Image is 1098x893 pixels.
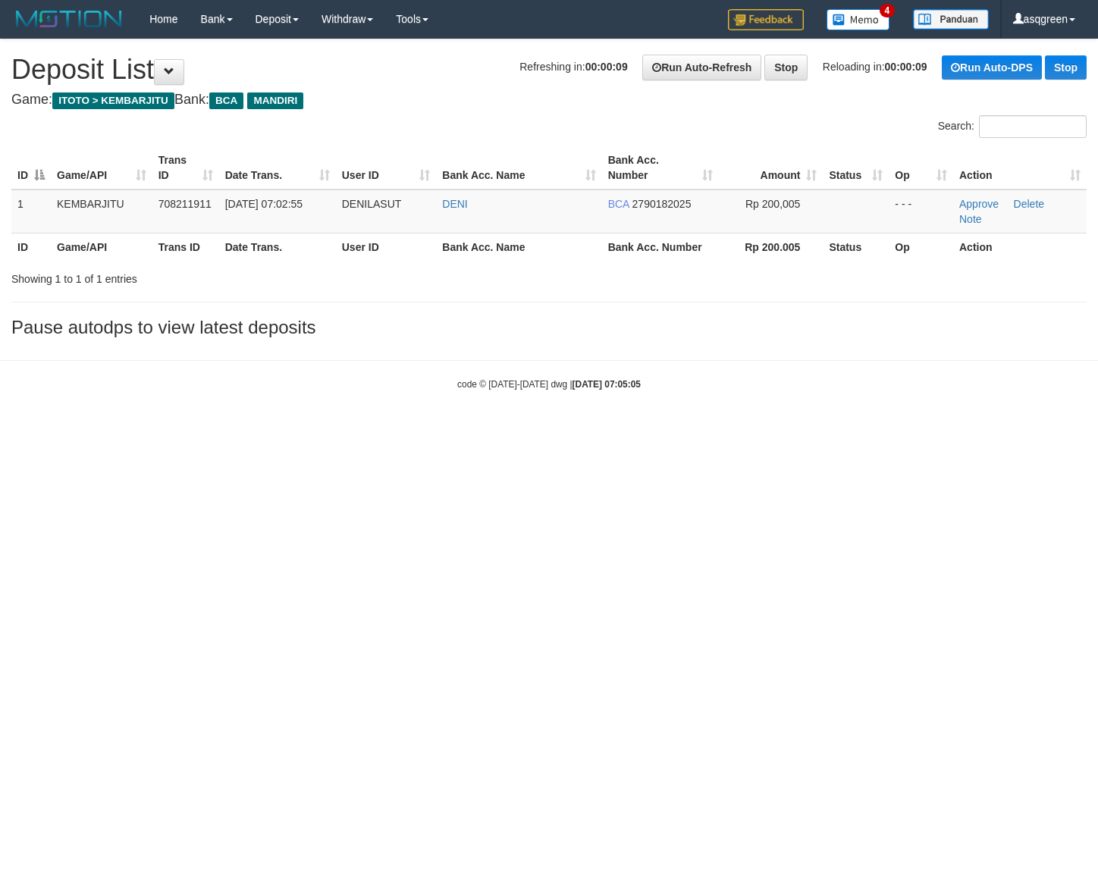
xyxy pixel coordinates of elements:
[11,55,1087,85] h1: Deposit List
[11,146,51,190] th: ID: activate to sort column descending
[728,9,804,30] img: Feedback.jpg
[209,92,243,109] span: BCA
[11,318,1087,337] h3: Pause autodps to view latest deposits
[953,146,1087,190] th: Action: activate to sort column ascending
[642,55,761,80] a: Run Auto-Refresh
[51,233,152,261] th: Game/API
[745,198,800,210] span: Rp 200,005
[608,198,629,210] span: BCA
[336,146,437,190] th: User ID: activate to sort column ascending
[913,9,989,30] img: panduan.png
[11,8,127,30] img: MOTION_logo.png
[152,233,219,261] th: Trans ID
[11,233,51,261] th: ID
[823,233,889,261] th: Status
[823,146,889,190] th: Status: activate to sort column ascending
[52,92,174,109] span: ITOTO > KEMBARJITU
[11,92,1087,108] h4: Game: Bank:
[457,379,641,390] small: code © [DATE]-[DATE] dwg |
[342,198,402,210] span: DENILASUT
[336,233,437,261] th: User ID
[938,115,1087,138] label: Search:
[519,61,627,73] span: Refreshing in:
[885,61,927,73] strong: 00:00:09
[959,213,982,225] a: Note
[979,115,1087,138] input: Search:
[823,61,927,73] span: Reloading in:
[719,146,823,190] th: Amount: activate to sort column ascending
[1014,198,1044,210] a: Delete
[889,190,953,233] td: - - -
[158,198,212,210] span: 708211911
[436,233,601,261] th: Bank Acc. Name
[11,265,446,287] div: Showing 1 to 1 of 1 entries
[719,233,823,261] th: Rp 200.005
[247,92,303,109] span: MANDIRI
[942,55,1042,80] a: Run Auto-DPS
[959,198,999,210] a: Approve
[573,379,641,390] strong: [DATE] 07:05:05
[889,146,953,190] th: Op: activate to sort column ascending
[51,146,152,190] th: Game/API: activate to sort column ascending
[219,146,336,190] th: Date Trans.: activate to sort column ascending
[51,190,152,233] td: KEMBARJITU
[442,198,467,210] a: DENI
[953,233,1087,261] th: Action
[225,198,303,210] span: [DATE] 07:02:55
[436,146,601,190] th: Bank Acc. Name: activate to sort column ascending
[585,61,628,73] strong: 00:00:09
[632,198,692,210] span: Copy 2790182025 to clipboard
[889,233,953,261] th: Op
[602,233,719,261] th: Bank Acc. Number
[152,146,219,190] th: Trans ID: activate to sort column ascending
[880,4,896,17] span: 4
[219,233,336,261] th: Date Trans.
[1045,55,1087,80] a: Stop
[764,55,808,80] a: Stop
[11,190,51,233] td: 1
[602,146,719,190] th: Bank Acc. Number: activate to sort column ascending
[827,9,890,30] img: Button%20Memo.svg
